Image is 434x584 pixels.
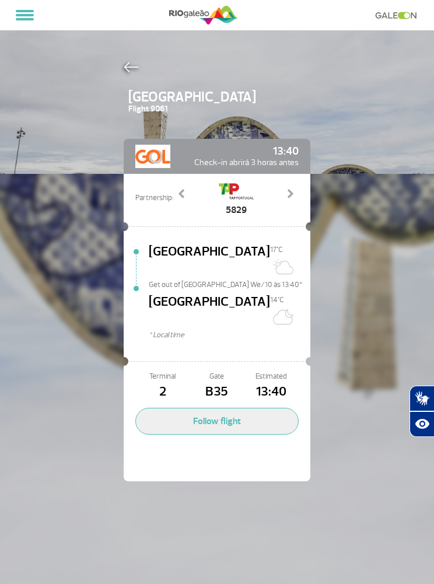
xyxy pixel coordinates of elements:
span: Terminal [135,371,190,382]
button: Follow flight [135,408,299,435]
span: Partnership: [135,193,173,204]
button: Abrir tradutor de língua de sinais. [409,386,434,411]
span: [GEOGRAPHIC_DATA] [149,242,270,279]
span: 13:40 [244,382,299,402]
span: Check-in abrirá 3 horas antes [194,156,299,169]
span: Gate [190,371,244,382]
img: Nevoeiro [270,255,293,278]
span: * Local time [149,330,310,341]
span: B35 [190,382,244,402]
div: Plugin de acessibilidade da Hand Talk. [409,386,434,437]
span: Flight 9061 [128,103,310,116]
img: Céu limpo [270,305,293,328]
span: Estimated [244,371,299,382]
span: [GEOGRAPHIC_DATA] [149,292,270,330]
span: 17°C [270,245,283,254]
span: 13:40 [194,143,299,160]
span: 2 [135,382,190,402]
span: 5829 [219,203,254,217]
span: [GEOGRAPHIC_DATA] [128,86,310,107]
span: Get out of [GEOGRAPHIC_DATA] We/10 às 13:40* [149,279,310,288]
button: Abrir recursos assistivos. [409,411,434,437]
span: 14°C [270,295,284,305]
